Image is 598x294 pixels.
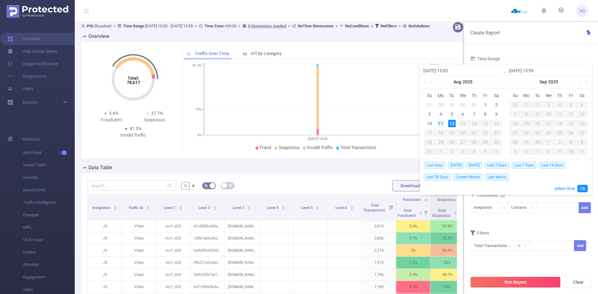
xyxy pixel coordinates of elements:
tspan: 0% [197,133,202,137]
div: 2 [532,101,543,109]
span: > [397,24,403,28]
td: July 31, 2025 [468,100,480,110]
div: 7 [470,110,478,118]
td: August 19, 2025 [446,128,458,138]
span: Current Month [453,174,482,180]
a: Next year (Control + right) [581,76,589,88]
a: Aug [453,76,462,88]
div: 11 [437,120,444,127]
td: September 17, 2025 [543,119,554,128]
div: 31 [470,101,478,109]
div: 20 [458,129,469,137]
span: We [458,93,469,98]
i: icon: line-chart [187,51,191,56]
div: 17 [424,129,435,137]
tspan: Total: [127,76,139,81]
b: No Time Dimensions [298,24,334,28]
div: 26 [565,129,577,137]
button: Run Report [470,277,561,288]
td: August 13, 2025 [458,119,469,128]
td: September 8, 2025 [521,110,532,119]
th: Sat [491,91,502,100]
div: 25 [554,129,565,137]
td: August 1, 2025 [480,100,491,110]
th: Thu [554,91,565,100]
td: September 27, 2025 [577,128,588,138]
span: Solutions [22,133,40,145]
a: Integrations [7,70,46,82]
div: 23 [532,129,543,137]
b: Time Range: [123,24,145,28]
span: Fraud [260,145,271,150]
td: September 1, 2025 [435,147,446,156]
div: 27 [426,101,433,109]
div: 4 [577,138,588,146]
div: 1 [435,148,446,155]
td: September 10, 2025 [543,110,554,119]
td: September 25, 2025 [554,128,565,138]
td: August 6, 2025 [458,110,469,119]
div: 24 [424,138,435,146]
td: August 11, 2025 [435,119,446,128]
span: > [236,24,242,28]
td: August 21, 2025 [468,128,480,138]
th: Sun [424,91,435,100]
div: 18 [435,129,446,137]
div: 10 [543,110,554,118]
div: 8 [482,110,489,118]
span: Last 30 Days [424,174,451,180]
th: Sun [510,91,521,100]
span: Tu [446,93,458,98]
td: August 20, 2025 [458,128,469,138]
i: icon: bar-chart [243,51,247,56]
div: 20 [577,120,588,127]
div: 2 [446,148,458,155]
tspan: 78,617 [126,80,140,85]
td: September 5, 2025 [565,100,577,110]
td: August 5, 2025 [446,110,458,119]
div: 15 [521,120,532,127]
div: 29 [480,138,491,146]
td: October 2, 2025 [554,138,565,147]
td: October 9, 2025 [554,147,565,156]
div: 28 [437,101,444,109]
td: September 13, 2025 [577,110,588,119]
td: August 12, 2025 [446,119,458,128]
i: Filter menu [387,195,396,220]
span: > [334,24,339,28]
div: 22 [480,129,491,137]
div: Suspicious [133,117,177,123]
button: Download PDF [392,180,437,191]
span: Last Hour [424,162,445,169]
span: > [112,24,117,28]
div: 19 [565,120,577,127]
div: 1 [543,138,554,146]
tspan: 80K [433,64,439,68]
div: 1 [521,101,532,109]
div: Integration [474,203,496,213]
span: Total Transactions [340,145,376,150]
a: Previous month (PageUp) [429,76,435,88]
span: Visibility [23,171,75,184]
span: We [543,93,554,98]
div: 27 [458,138,469,146]
u: 8 Dimensions Applied [248,24,286,28]
div: 14 [510,120,521,127]
td: October 10, 2025 [565,147,577,156]
div: 23 [491,129,502,137]
td: July 30, 2025 [458,100,469,110]
div: 2 [493,101,500,109]
td: August 29, 2025 [480,138,491,147]
span: Mo [435,93,446,98]
td: August 31, 2025 [424,147,435,156]
th: Thu [468,91,480,100]
tspan: 41.3% [192,64,202,68]
td: August 23, 2025 [491,128,502,138]
div: 30 [491,138,502,146]
td: August 15, 2025 [480,119,491,128]
td: September 16, 2025 [532,119,543,128]
a: 2025 [548,76,559,88]
div: 3 [426,110,433,118]
div: 28 [510,138,521,146]
div: 7 [532,148,543,155]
